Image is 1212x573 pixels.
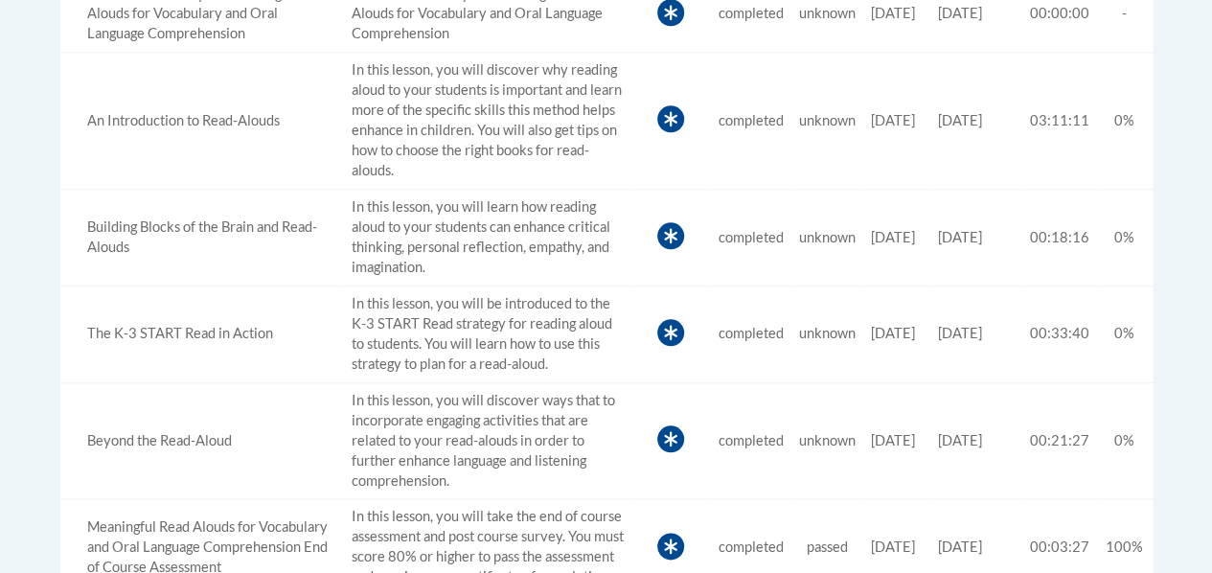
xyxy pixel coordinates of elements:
[719,5,784,21] span: completed
[1030,5,1089,21] span: 00:00:00
[871,539,915,555] span: [DATE]
[719,112,784,128] span: completed
[1030,432,1089,448] span: 00:21:27
[938,432,982,448] span: [DATE]
[938,325,982,341] span: [DATE]
[799,229,856,245] span: unknown
[799,432,856,448] span: unknown
[68,431,336,451] div: In this lesson, you will discover ways that to incorporate engaging activities that are related t...
[68,324,336,344] div: In this lesson, you will be introduced to the K-3 START Read strategy for reading aloud to studen...
[1106,539,1143,555] span: 100%
[1122,5,1127,21] span: -
[871,112,915,128] span: [DATE]
[1114,229,1134,245] span: 0%
[799,325,856,341] span: unknown
[807,539,848,555] span: passed
[1030,229,1089,245] span: 00:18:16
[871,5,915,21] span: [DATE]
[719,229,784,245] span: completed
[68,111,336,131] div: In this lesson, you will discover why reading aloud to your students is important and learn more ...
[344,286,631,382] td: In this lesson, you will be introduced to the K-3 START Read strategy for reading aloud to studen...
[719,539,784,555] span: completed
[1030,539,1089,555] span: 00:03:27
[871,325,915,341] span: [DATE]
[871,432,915,448] span: [DATE]
[938,5,982,21] span: [DATE]
[1114,112,1134,128] span: 0%
[344,382,631,499] td: In this lesson, you will discover ways that to incorporate engaging activities that are related t...
[344,53,631,190] td: In this lesson, you will discover why reading aloud to your students is important and learn more ...
[1114,325,1134,341] span: 0%
[871,229,915,245] span: [DATE]
[938,539,982,555] span: [DATE]
[68,218,336,258] div: In this lesson, you will learn how reading aloud to your students can enhance critical thinking, ...
[799,112,856,128] span: unknown
[719,432,784,448] span: completed
[719,325,784,341] span: completed
[799,5,856,21] span: unknown
[1114,432,1134,448] span: 0%
[1030,325,1089,341] span: 00:33:40
[938,112,982,128] span: [DATE]
[1030,112,1089,128] span: 03:11:11
[938,229,982,245] span: [DATE]
[344,190,631,286] td: In this lesson, you will learn how reading aloud to your students can enhance critical thinking, ...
